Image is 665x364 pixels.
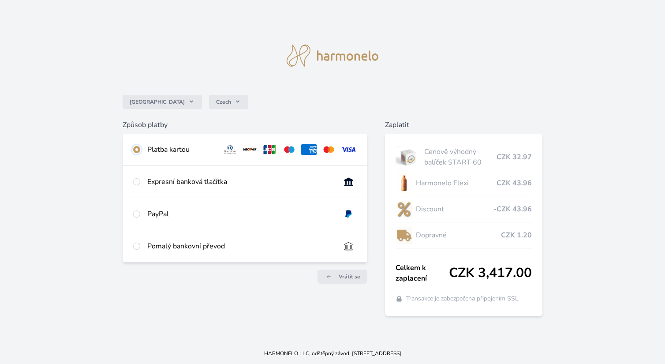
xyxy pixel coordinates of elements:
img: onlineBanking_CZ.svg [340,176,357,187]
div: Pomalý bankovní převod [147,241,333,251]
span: Discount [416,204,493,214]
img: bankTransfer_IBAN.svg [340,241,357,251]
span: Harmonelo Flexi [416,178,497,188]
img: jcb.svg [262,144,278,155]
a: Vrátit se [318,270,367,284]
span: CZK 1.20 [501,230,532,240]
img: visa.svg [340,144,357,155]
span: Cenově výhodný balíček START 60 [424,146,497,168]
span: Vrátit se [339,273,360,280]
span: Czech [216,98,231,105]
h6: Zaplatit [385,120,542,130]
span: CZK 3,417.00 [449,265,532,281]
span: [GEOGRAPHIC_DATA] [130,98,185,105]
div: Platba kartou [147,144,215,155]
span: -CZK 43.96 [493,204,532,214]
button: [GEOGRAPHIC_DATA] [123,95,202,109]
img: delivery-lo.png [396,224,412,246]
img: logo.svg [287,45,378,67]
img: CLEAN_FLEXI_se_stinem_x-hi_(1)-lo.jpg [396,172,412,194]
img: paypal.svg [340,209,357,219]
span: CZK 32.97 [497,152,532,162]
div: Expresní banková tlačítka [147,176,333,187]
span: Celkem k zaplacení [396,263,449,284]
h6: Způsob platby [123,120,367,130]
img: maestro.svg [281,144,298,155]
button: Czech [209,95,248,109]
img: mc.svg [321,144,337,155]
img: discount-lo.png [396,198,412,220]
span: Dopravné [416,230,501,240]
div: PayPal [147,209,333,219]
span: Transakce je zabezpečena připojením SSL [406,294,519,303]
img: discover.svg [242,144,258,155]
img: diners.svg [222,144,238,155]
img: amex.svg [301,144,317,155]
img: start.jpg [396,146,421,168]
span: CZK 43.96 [497,178,532,188]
